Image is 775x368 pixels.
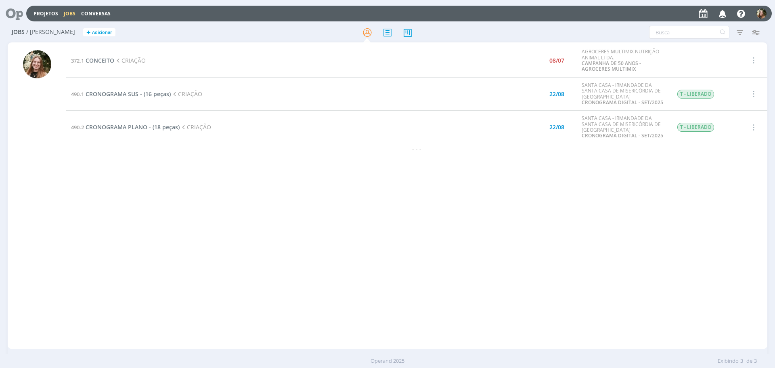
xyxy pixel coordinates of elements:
button: Conversas [79,11,113,17]
span: 3 [740,357,743,365]
span: de [746,357,752,365]
span: CRONOGRAMA SUS - (16 peças) [86,90,171,98]
input: Busca [649,26,729,39]
button: Projetos [31,11,61,17]
div: SANTA CASA - IRMANDADE DA SANTA CASA DE MISERICÓRDIA DE [GEOGRAPHIC_DATA] [582,116,665,139]
span: 3 [754,357,757,365]
div: 22/08 [549,124,564,130]
span: T - LIBERADO [677,90,714,99]
span: Jobs [12,29,25,36]
span: / [PERSON_NAME] [26,29,75,36]
a: CRONOGRAMA DIGITAL - SET/2025 [582,132,663,139]
a: 490.1CRONOGRAMA SUS - (16 peças) [71,90,171,98]
span: 490.1 [71,90,84,98]
a: CRONOGRAMA DIGITAL - SET/2025 [582,99,663,106]
a: CAMPANHA DE 50 ANOS - AGROCERES MULTIMIX [582,60,641,72]
span: CONCEITO [86,57,114,64]
a: Jobs [64,10,75,17]
button: Jobs [61,11,78,17]
button: +Adicionar [83,28,115,37]
span: Exibindo [718,357,739,365]
a: 490.2CRONOGRAMA PLANO - (18 peças) [71,123,180,131]
span: CRONOGRAMA PLANO - (18 peças) [86,123,180,131]
span: + [86,28,90,37]
span: Adicionar [92,30,112,35]
span: T - LIBERADO [677,123,714,132]
button: L [756,6,767,21]
span: CRIAÇÃO [171,90,202,98]
span: 490.2 [71,124,84,131]
div: SANTA CASA - IRMANDADE DA SANTA CASA DE MISERICÓRDIA DE [GEOGRAPHIC_DATA] [582,82,665,106]
img: L [756,8,767,19]
a: Projetos [34,10,58,17]
span: CRIAÇÃO [180,123,211,131]
div: 22/08 [549,91,564,97]
div: - - - [66,144,767,153]
a: 372.1CONCEITO [71,57,114,64]
a: Conversas [81,10,111,17]
div: AGROCERES MULTIMIX NUTRIÇÃO ANIMAL LTDA. [582,49,665,72]
img: L [23,50,51,78]
div: 08/07 [549,58,564,63]
span: 372.1 [71,57,84,64]
span: CRIAÇÃO [114,57,146,64]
